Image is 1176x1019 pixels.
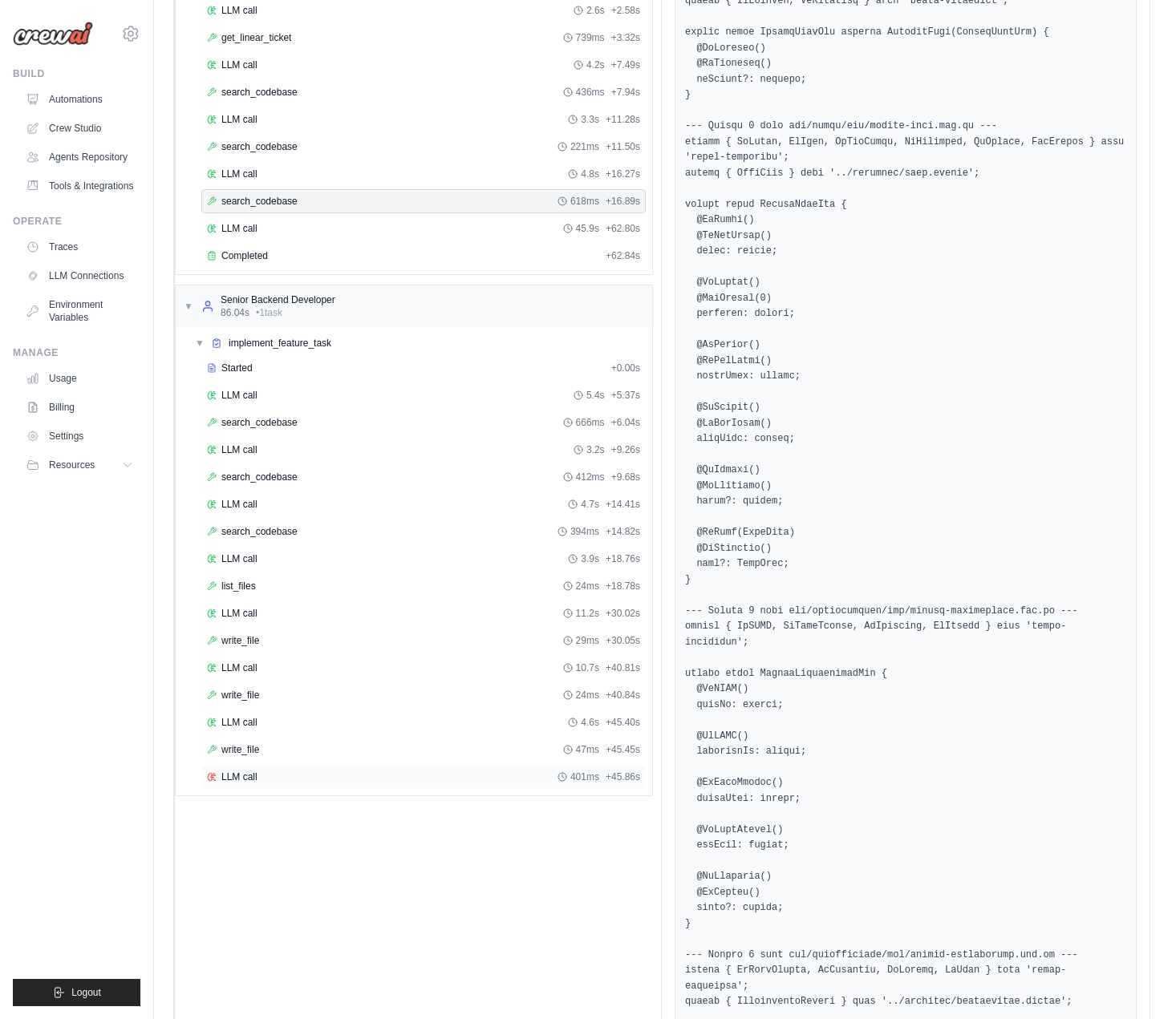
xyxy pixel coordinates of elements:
span: 394ms [570,525,599,538]
span: + 30.02s [606,607,640,620]
span: Logout [71,986,101,999]
span: + 40.81s [606,661,640,674]
a: Settings [19,423,140,449]
span: + 6.04s [611,416,640,429]
span: LLM call [221,716,258,729]
a: LLM Connections [19,263,140,289]
a: Traces [19,234,140,260]
span: 24ms [576,580,599,592]
span: search_codebase [221,86,298,99]
span: LLM call [221,770,258,783]
span: + 45.40s [606,716,640,729]
span: 4.2s [586,59,605,71]
span: + 30.05s [606,634,640,647]
span: ▼ [195,337,205,350]
a: Agents Repository [19,144,140,170]
span: 412ms [576,471,605,483]
iframe: Chat Widget [1096,942,1176,1019]
span: + 45.86s [606,770,640,783]
span: + 18.76s [606,552,640,565]
span: + 3.32s [611,31,640,44]
span: 401ms [570,770,599,783]
span: Started [221,362,253,374]
span: search_codebase [221,471,298,483]
div: Operate [13,215,140,228]
button: Logout [13,979,140,1006]
a: Usage [19,366,140,391]
span: + 14.41s [606,498,640,511]
span: 2.6s [586,4,605,17]
span: 739ms [576,31,605,44]
span: 3.3s [581,113,599,126]
div: Build [13,67,140,80]
span: LLM call [221,552,258,565]
a: Tools & Integrations [19,173,140,199]
span: search_codebase [221,416,298,429]
span: + 16.89s [606,195,640,208]
span: + 16.27s [606,168,640,180]
a: Billing [19,394,140,420]
div: Senior Backend Developer [221,293,335,306]
span: write_file [221,634,259,647]
span: + 62.84s [606,249,640,262]
span: implement_feature_task [229,337,331,350]
span: + 7.49s [611,59,640,71]
span: LLM call [221,443,258,456]
span: get_linear_ticket [221,31,291,44]
img: Logo [13,22,93,46]
span: + 62.80s [606,222,640,235]
span: 4.6s [581,716,599,729]
span: + 11.28s [606,113,640,126]
span: 221ms [570,140,599,153]
span: 618ms [570,195,599,208]
span: + 40.84s [606,689,640,702]
span: + 2.58s [611,4,640,17]
span: LLM call [221,389,258,402]
span: LLM call [221,59,258,71]
span: 29ms [576,634,599,647]
span: write_file [221,743,259,756]
span: + 11.50s [606,140,640,153]
span: • 1 task [256,306,282,319]
span: 47ms [576,743,599,756]
span: 3.2s [586,443,605,456]
span: 4.8s [581,168,599,180]
span: 436ms [576,86,605,99]
span: + 18.78s [606,580,640,592]
span: write_file [221,689,259,702]
span: Resources [49,459,95,471]
span: 45.9s [576,222,599,235]
span: LLM call [221,498,258,511]
span: list_files [221,580,256,592]
span: 3.9s [581,552,599,565]
span: LLM call [221,168,258,180]
span: LLM call [221,661,258,674]
span: 5.4s [586,389,605,402]
span: 666ms [576,416,605,429]
span: LLM call [221,607,258,620]
span: 4.7s [581,498,599,511]
span: LLM call [221,222,258,235]
span: 10.7s [576,661,599,674]
span: + 7.94s [611,86,640,99]
a: Crew Studio [19,115,140,141]
span: ▼ [184,300,193,313]
div: Manage [13,346,140,359]
span: search_codebase [221,140,298,153]
span: + 5.37s [611,389,640,402]
span: + 14.82s [606,525,640,538]
span: + 0.00s [611,362,640,374]
button: Resources [19,452,140,478]
span: 11.2s [576,607,599,620]
span: + 9.26s [611,443,640,456]
a: Environment Variables [19,292,140,330]
span: 86.04s [221,306,249,319]
span: search_codebase [221,195,298,208]
span: Completed [221,249,268,262]
span: + 45.45s [606,743,640,756]
span: + 9.68s [611,471,640,483]
span: LLM call [221,113,258,126]
span: 24ms [576,689,599,702]
span: LLM call [221,4,258,17]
